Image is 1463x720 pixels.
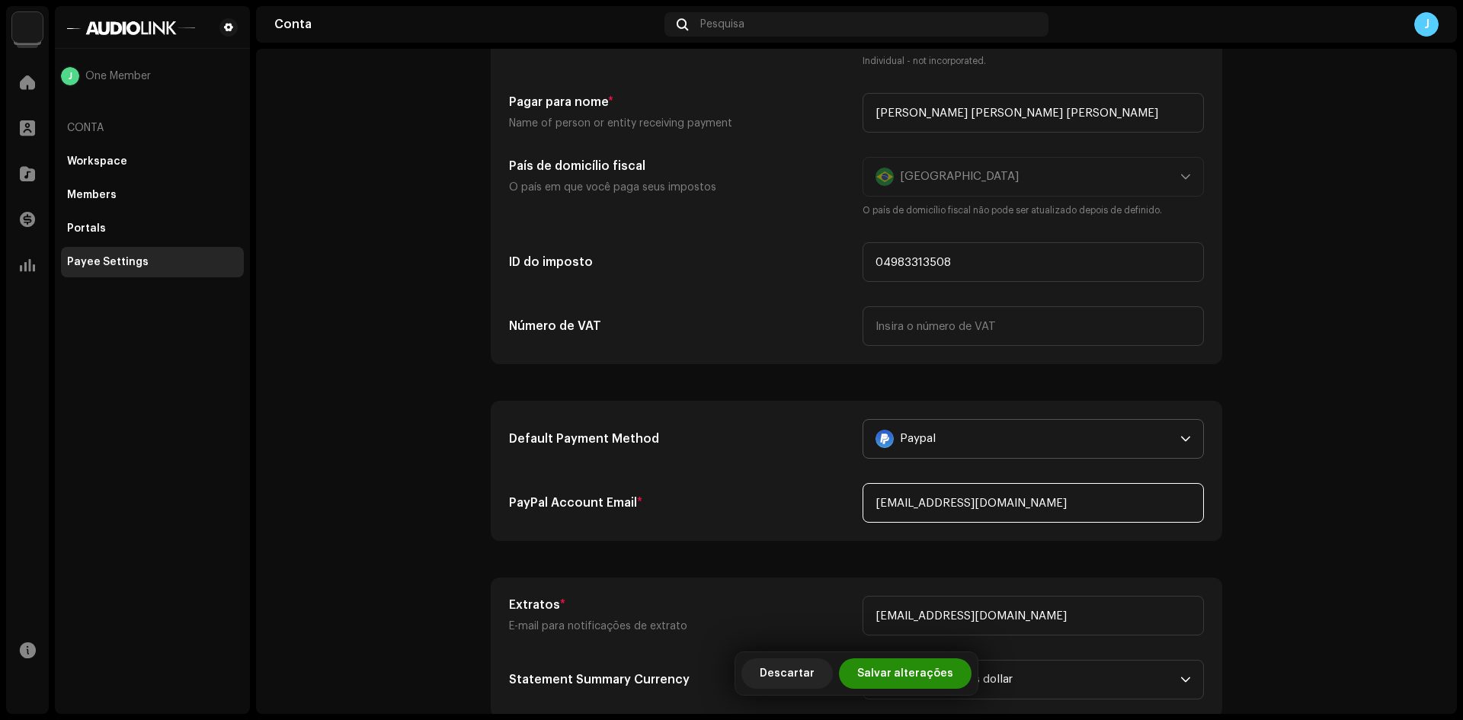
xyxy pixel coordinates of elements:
div: Members [67,189,117,201]
input: Digite o id do imposto [863,242,1204,282]
input: Digite o e-mail [863,483,1204,523]
div: Portals [67,222,106,235]
re-m-nav-item: Workspace [61,146,244,177]
div: Payee Settings [67,256,149,268]
img: 730b9dfe-18b5-4111-b483-f30b0c182d82 [12,12,43,43]
re-m-nav-item: Portals [61,213,244,244]
span: One Member [85,70,151,82]
div: J [61,67,79,85]
re-m-nav-item: Members [61,180,244,210]
h5: Extratos [509,596,850,614]
span: Pesquisa [700,18,744,30]
small: O país de domicílio fiscal não pode ser atualizado depois de definido. [863,203,1204,218]
h5: Statement Summary Currency [509,670,850,689]
img: 1601779f-85bc-4fc7-87b8-abcd1ae7544a [67,18,195,37]
h5: País de domicílio fiscal [509,157,850,175]
h5: ID do imposto [509,253,850,271]
input: Digite o nome [863,93,1204,133]
div: Workspace [67,155,127,168]
button: Salvar alterações [839,658,972,689]
re-a-nav-header: Conta [61,110,244,146]
span: Paypal [900,420,936,458]
p: Name of person or entity receiving payment [509,114,850,133]
span: Descartar [760,658,815,689]
span: Salvar alterações [857,658,953,689]
span: USD - United States dollar [876,661,1180,699]
div: Conta [274,18,658,30]
div: J [1414,12,1439,37]
input: Insira o número de VAT [863,306,1204,346]
h5: PayPal Account Email [509,494,850,512]
span: Paypal [876,420,1180,458]
button: Descartar [741,658,833,689]
div: dropdown trigger [1180,661,1191,699]
small: Individual - not incorporated. [863,53,1204,69]
p: O país em que você paga seus impostos [509,178,850,197]
input: Digite o e-mail [863,596,1204,635]
div: dropdown trigger [1180,420,1191,458]
h5: Default Payment Method [509,430,850,448]
h5: Número de VAT [509,317,850,335]
h5: Pagar para nome [509,93,850,111]
p: E-mail para notificações de extrato [509,617,850,635]
re-m-nav-item: Payee Settings [61,247,244,277]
